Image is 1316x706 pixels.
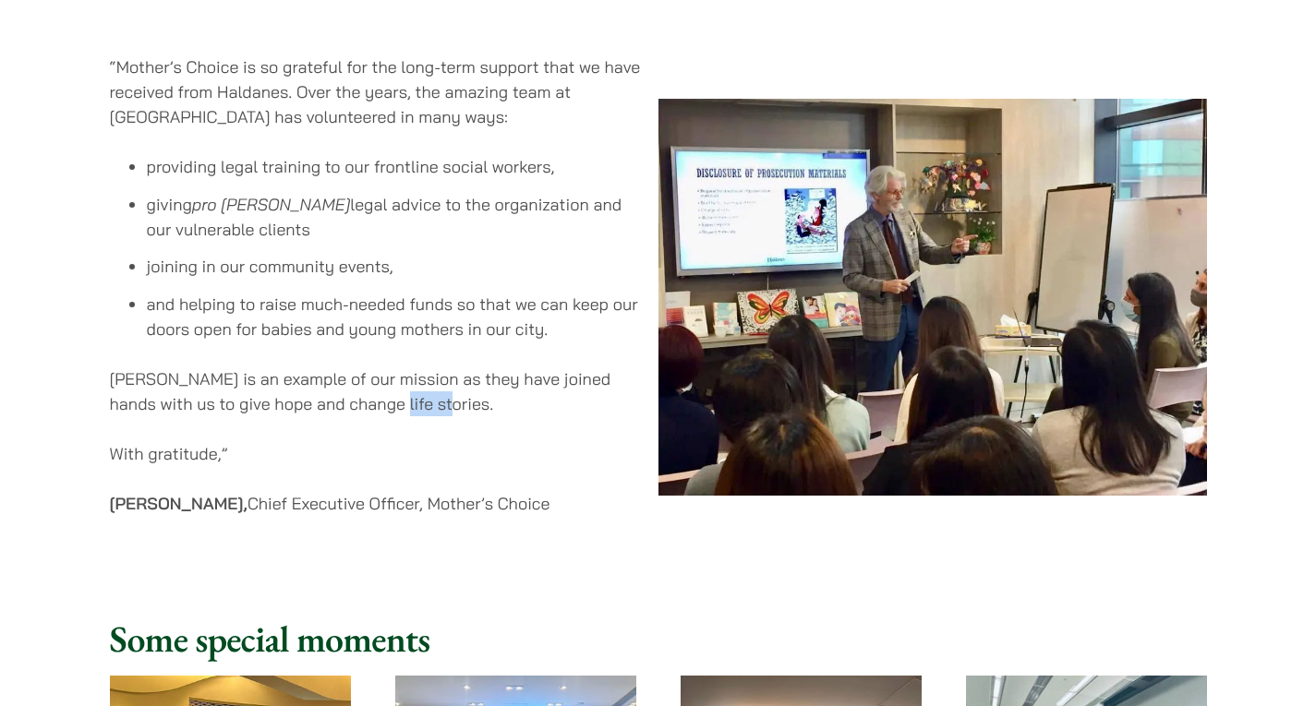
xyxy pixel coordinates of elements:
p: Chief Executive Officer, Mother’s Choice [110,491,642,516]
em: pro [PERSON_NAME] [192,194,350,215]
li: joining in our community events, [147,254,642,279]
h2: Some special moments [110,616,1207,661]
li: giving legal advice to the organization and our vulnerable clients [147,192,642,242]
li: and helping to raise much-needed funds so that we can keep our doors open for babies and young mo... [147,292,642,341]
p: [PERSON_NAME] is an example of our mission as they have joined hands with us to give hope and cha... [110,366,642,416]
li: providing legal training to our frontline social workers, [147,154,642,179]
strong: [PERSON_NAME], [110,493,248,514]
p: “Mother’s Choice is so grateful for the long-term support that we have received from Haldanes. Ov... [110,54,642,129]
p: With gratitude,” [110,441,642,466]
